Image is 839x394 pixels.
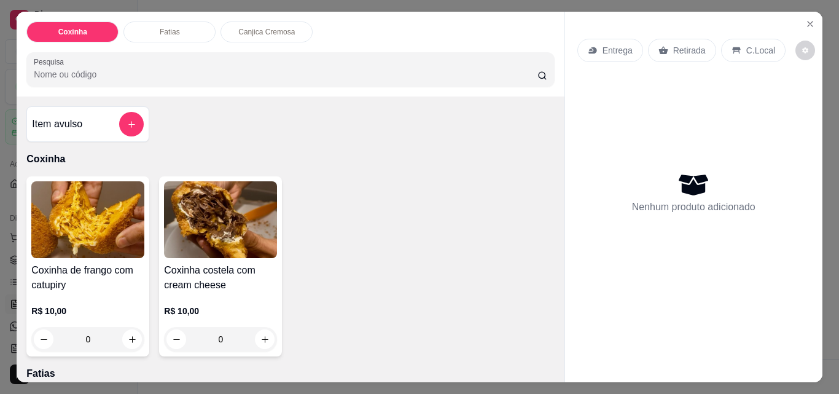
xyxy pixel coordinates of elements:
p: Entrega [603,44,633,57]
p: R$ 10,00 [164,305,277,317]
p: Coxinha [58,27,87,37]
p: R$ 10,00 [31,305,144,317]
p: Retirada [673,44,706,57]
button: add-separate-item [119,112,144,136]
p: Coxinha [26,152,554,167]
h4: Coxinha de frango com catupiry [31,263,144,293]
p: C.Local [746,44,775,57]
img: product-image [164,181,277,258]
p: Fatias [160,27,180,37]
button: Close [800,14,820,34]
button: decrease-product-quantity [795,41,815,60]
img: product-image [31,181,144,258]
label: Pesquisa [34,57,68,67]
p: Fatias [26,366,554,381]
p: Nenhum produto adicionado [632,200,755,215]
input: Pesquisa [34,68,537,81]
p: Canjica Cremosa [238,27,295,37]
h4: Item avulso [32,117,82,132]
h4: Coxinha costela com cream cheese [164,263,277,293]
